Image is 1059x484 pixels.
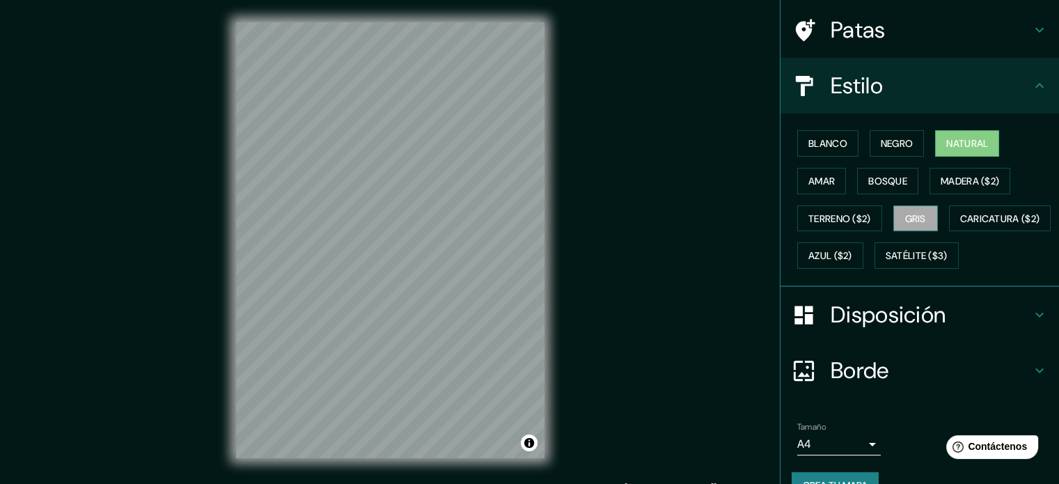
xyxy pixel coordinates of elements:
[780,287,1059,343] div: Disposición
[949,205,1051,232] button: Caricatura ($2)
[857,168,918,194] button: Bosque
[893,205,938,232] button: Gris
[946,137,988,150] font: Natural
[797,437,811,451] font: A4
[797,242,863,269] button: Azul ($2)
[935,430,1044,469] iframe: Lanzador de widgets de ayuda
[941,175,999,187] font: Madera ($2)
[780,2,1059,58] div: Patas
[874,242,959,269] button: Satélite ($3)
[808,175,835,187] font: Amar
[831,15,886,45] font: Patas
[870,130,925,157] button: Negro
[797,205,882,232] button: Terreno ($2)
[831,71,883,100] font: Estilo
[935,130,999,157] button: Natural
[886,250,948,263] font: Satélite ($3)
[881,137,913,150] font: Negro
[780,58,1059,114] div: Estilo
[780,343,1059,398] div: Borde
[831,356,889,385] font: Borde
[868,175,907,187] font: Bosque
[797,168,846,194] button: Amar
[960,212,1040,225] font: Caricatura ($2)
[797,433,881,455] div: A4
[929,168,1010,194] button: Madera ($2)
[808,250,852,263] font: Azul ($2)
[236,22,544,458] canvas: Mapa
[797,421,826,432] font: Tamaño
[797,130,858,157] button: Blanco
[808,137,847,150] font: Blanco
[831,300,946,329] font: Disposición
[521,435,538,451] button: Activar o desactivar atribución
[808,212,871,225] font: Terreno ($2)
[905,212,926,225] font: Gris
